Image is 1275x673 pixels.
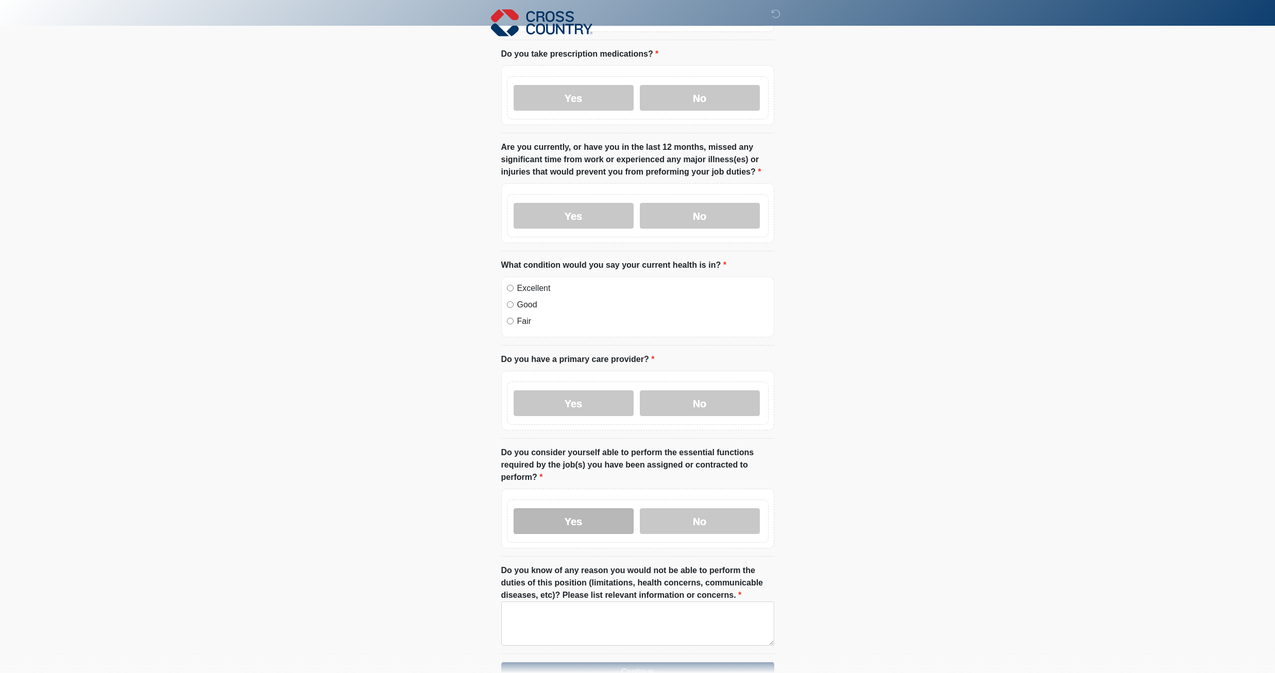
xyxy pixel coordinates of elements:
label: No [640,85,760,111]
input: Fair [507,318,514,324]
label: Good [517,299,769,311]
label: Do you have a primary care provider? [501,353,655,366]
input: Good [507,301,514,308]
label: Yes [514,508,634,534]
label: Yes [514,390,634,416]
label: What condition would you say your current health is in? [501,259,726,271]
label: Yes [514,203,634,229]
label: Fair [517,315,769,327]
input: Excellent [507,285,514,291]
label: Excellent [517,282,769,295]
label: Yes [514,85,634,111]
label: No [640,203,760,229]
label: Do you know of any reason you would not be able to perform the duties of this position (limitatio... [501,564,774,601]
label: Are you currently, or have you in the last 12 months, missed any significant time from work or ex... [501,141,774,178]
img: Cross Country Logo [491,8,593,38]
label: Do you consider yourself able to perform the essential functions required by the job(s) you have ... [501,446,774,484]
label: Do you take prescription medications? [501,48,659,60]
label: No [640,390,760,416]
label: No [640,508,760,534]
